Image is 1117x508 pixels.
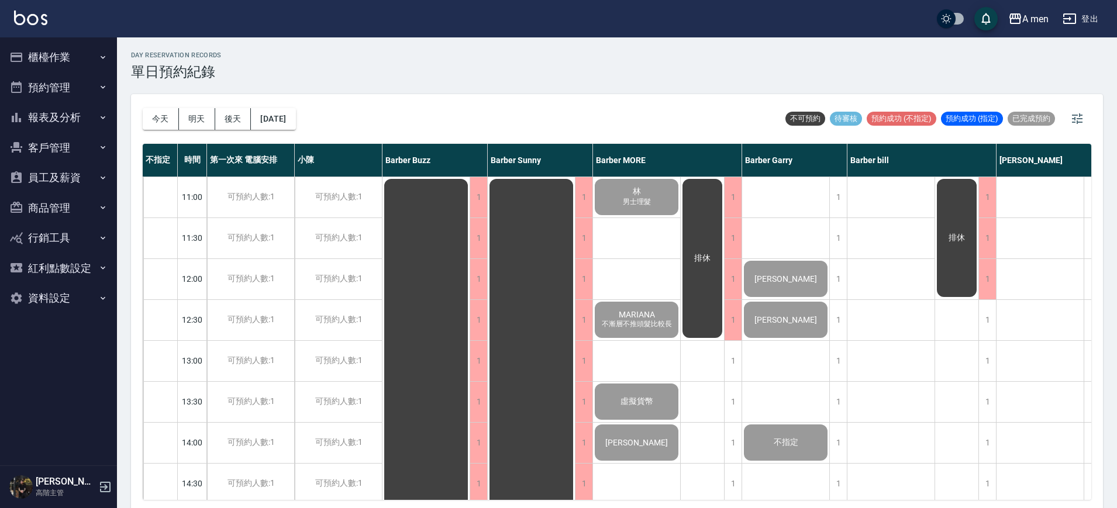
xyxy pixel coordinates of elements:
[295,464,382,504] div: 可預約人數:1
[470,218,487,258] div: 1
[36,488,95,498] p: 高階主管
[178,340,207,381] div: 13:00
[978,259,996,299] div: 1
[131,51,222,59] h2: day Reservation records
[724,423,742,463] div: 1
[752,315,819,324] span: [PERSON_NAME]
[771,437,801,448] span: 不指定
[575,218,592,258] div: 1
[178,381,207,422] div: 13:30
[829,423,847,463] div: 1
[618,396,656,407] span: 虛擬貨幣
[9,475,33,499] img: Person
[599,319,674,329] span: 不漸層不推頭髮比較長
[974,7,998,30] button: save
[382,144,488,177] div: Barber Buzz
[575,464,592,504] div: 1
[207,177,294,217] div: 可預約人數:1
[470,300,487,340] div: 1
[251,108,295,130] button: [DATE]
[978,218,996,258] div: 1
[575,382,592,422] div: 1
[575,300,592,340] div: 1
[295,177,382,217] div: 可預約人數:1
[724,259,742,299] div: 1
[603,438,670,447] span: [PERSON_NAME]
[470,341,487,381] div: 1
[207,218,294,258] div: 可預約人數:1
[470,382,487,422] div: 1
[178,258,207,299] div: 12:00
[207,259,294,299] div: 可預約人數:1
[488,144,593,177] div: Barber Sunny
[829,464,847,504] div: 1
[867,113,936,124] span: 預約成功 (不指定)
[978,382,996,422] div: 1
[575,177,592,217] div: 1
[207,423,294,463] div: 可預約人數:1
[724,218,742,258] div: 1
[724,382,742,422] div: 1
[207,341,294,381] div: 可預約人數:1
[207,144,295,177] div: 第一次來 電腦安排
[593,144,742,177] div: Barber MORE
[742,144,847,177] div: Barber Garry
[575,423,592,463] div: 1
[5,102,112,133] button: 報表及分析
[207,464,294,504] div: 可預約人數:1
[5,253,112,284] button: 紅利點數設定
[36,476,95,488] h5: [PERSON_NAME]
[295,382,382,422] div: 可預約人數:1
[829,300,847,340] div: 1
[14,11,47,25] img: Logo
[143,108,179,130] button: 今天
[1004,7,1053,31] button: A men
[178,144,207,177] div: 時間
[829,341,847,381] div: 1
[295,341,382,381] div: 可預約人數:1
[178,177,207,217] div: 11:00
[724,341,742,381] div: 1
[470,464,487,504] div: 1
[295,259,382,299] div: 可預約人數:1
[785,113,825,124] span: 不可預約
[295,423,382,463] div: 可預約人數:1
[178,217,207,258] div: 11:30
[207,382,294,422] div: 可預約人數:1
[946,233,967,243] span: 排休
[5,283,112,313] button: 資料設定
[1008,113,1055,124] span: 已完成預約
[829,382,847,422] div: 1
[978,300,996,340] div: 1
[830,113,862,124] span: 待審核
[470,423,487,463] div: 1
[724,300,742,340] div: 1
[575,341,592,381] div: 1
[847,144,997,177] div: Barber bill
[724,464,742,504] div: 1
[978,177,996,217] div: 1
[178,299,207,340] div: 12:30
[5,72,112,103] button: 預約管理
[143,144,178,177] div: 不指定
[829,177,847,217] div: 1
[295,144,382,177] div: 小陳
[829,259,847,299] div: 1
[692,253,713,264] span: 排休
[178,463,207,504] div: 14:30
[752,274,819,284] span: [PERSON_NAME]
[179,108,215,130] button: 明天
[5,193,112,223] button: 商品管理
[131,64,222,80] h3: 單日預約紀錄
[630,186,643,197] span: 林
[178,422,207,463] div: 14:00
[470,259,487,299] div: 1
[215,108,251,130] button: 後天
[5,223,112,253] button: 行銷工具
[978,464,996,504] div: 1
[724,177,742,217] div: 1
[5,42,112,72] button: 櫃檯作業
[1058,8,1103,30] button: 登出
[295,300,382,340] div: 可預約人數:1
[978,423,996,463] div: 1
